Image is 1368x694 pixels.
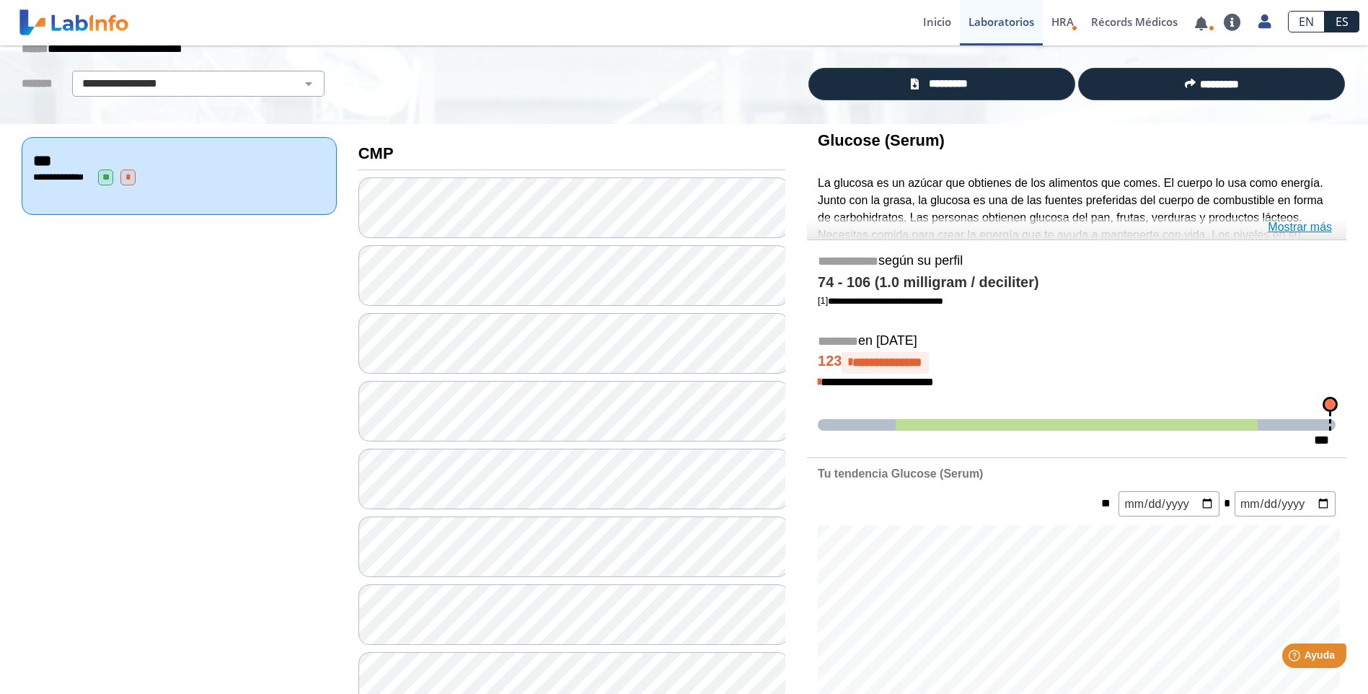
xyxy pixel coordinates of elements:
[1288,11,1325,32] a: EN
[1118,491,1219,517] input: mm/dd/yyyy
[818,333,1336,350] h5: en [DATE]
[818,274,1336,291] h4: 74 - 106 (1.0 milligram / deciliter)
[1235,491,1336,517] input: mm/dd/yyyy
[818,253,1336,270] h5: según su perfil
[1051,14,1074,29] span: HRA
[818,352,1336,374] h4: 123
[818,467,983,480] b: Tu tendencia Glucose (Serum)
[1325,11,1359,32] a: ES
[818,175,1336,278] p: La glucosa es un azúcar que obtienes de los alimentos que comes. El cuerpo lo usa como energía. J...
[1240,638,1352,678] iframe: Help widget launcher
[818,131,945,149] b: Glucose (Serum)
[818,295,943,306] a: [1]
[1268,219,1332,236] a: Mostrar más
[358,144,394,162] b: CMP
